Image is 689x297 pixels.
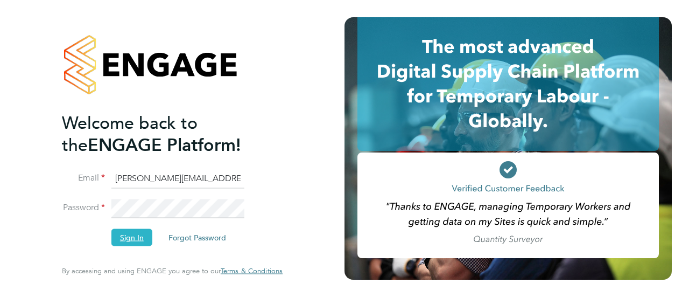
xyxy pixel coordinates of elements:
[62,266,283,275] span: By accessing and using ENGAGE you agree to our
[62,112,198,155] span: Welcome back to the
[221,267,283,275] a: Terms & Conditions
[111,169,244,188] input: Enter your work email...
[111,229,152,246] button: Sign In
[160,229,235,246] button: Forgot Password
[62,172,105,183] label: Email
[62,202,105,213] label: Password
[221,266,283,275] span: Terms & Conditions
[62,112,272,156] h2: ENGAGE Platform!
